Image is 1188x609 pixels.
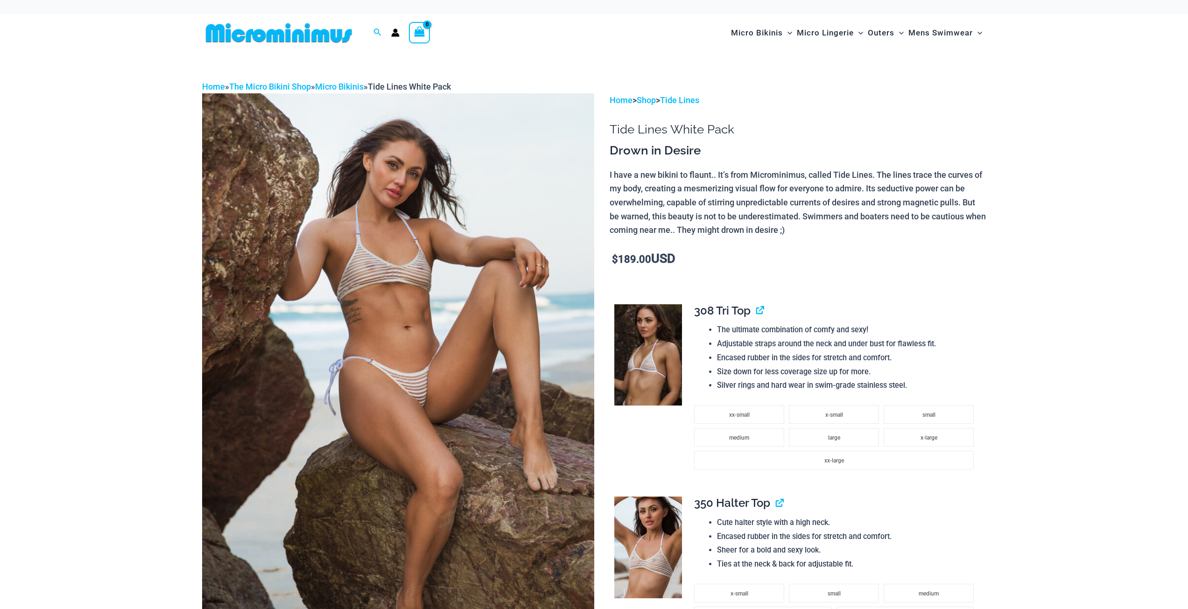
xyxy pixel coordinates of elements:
span: Menu Toggle [894,21,904,45]
p: > > [610,93,986,107]
a: OutersMenu ToggleMenu Toggle [865,19,906,47]
span: small [922,412,935,418]
a: Micro BikinisMenu ToggleMenu Toggle [729,19,794,47]
li: small [884,405,974,424]
p: USD [610,252,986,266]
li: Encased rubber in the sides for stretch and comfort. [717,530,978,544]
li: medium [694,428,784,447]
li: small [789,584,879,602]
a: Home [202,82,225,91]
li: xx-small [694,405,784,424]
li: large [789,428,879,447]
span: medium [919,590,939,597]
span: x-small [731,590,748,597]
a: Micro LingerieMenu ToggleMenu Toggle [794,19,865,47]
span: x-large [921,434,937,441]
li: medium [884,584,974,602]
span: 350 Halter Top [694,496,770,510]
h3: Drown in Desire [610,143,986,159]
h1: Tide Lines White Pack [610,122,986,137]
a: Mens SwimwearMenu ToggleMenu Toggle [906,19,984,47]
span: » » » [202,82,451,91]
li: The ultimate combination of comfy and sexy! [717,323,978,337]
li: Silver rings and hard wear in swim-grade stainless steel. [717,378,978,392]
span: x-small [825,412,843,418]
span: Menu Toggle [854,21,863,45]
li: x-small [694,584,784,602]
span: Micro Lingerie [797,21,854,45]
li: Cute halter style with a high neck. [717,516,978,530]
a: Shop [637,95,656,105]
span: Menu Toggle [783,21,792,45]
span: large [828,434,840,441]
span: Menu Toggle [973,21,982,45]
a: Account icon link [391,28,400,37]
li: Encased rubber in the sides for stretch and comfort. [717,351,978,365]
li: Size down for less coverage size up for more. [717,365,978,379]
span: Mens Swimwear [908,21,973,45]
a: Tide Lines [660,95,699,105]
a: Home [610,95,633,105]
span: xx-small [729,412,750,418]
bdi: 189.00 [612,253,651,265]
a: View Shopping Cart, empty [409,22,430,43]
a: The Micro Bikini Shop [229,82,311,91]
span: $ [612,253,618,265]
nav: Site Navigation [727,17,986,49]
span: xx-large [824,457,844,464]
img: Tide Lines White 350 Halter Top [614,497,682,598]
span: Outers [868,21,894,45]
li: x-large [884,428,974,447]
a: Search icon link [373,27,382,39]
li: Ties at the neck & back for adjustable fit. [717,557,978,571]
li: Sheer for a bold and sexy look. [717,543,978,557]
span: Micro Bikinis [731,21,783,45]
span: Tide Lines White Pack [368,82,451,91]
span: medium [729,434,749,441]
span: small [828,590,841,597]
li: xx-large [694,451,974,469]
span: 308 Tri Top [694,304,751,317]
a: Micro Bikinis [315,82,364,91]
li: x-small [789,405,879,424]
img: Tide Lines White 308 Tri Top [614,304,682,406]
li: Adjustable straps around the neck and under bust for flawless fit. [717,337,978,351]
p: I have a new bikini to flaunt.. It’s from Microminimus, called Tide Lines. The lines trace the cu... [610,168,986,238]
img: MM SHOP LOGO FLAT [202,22,356,43]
